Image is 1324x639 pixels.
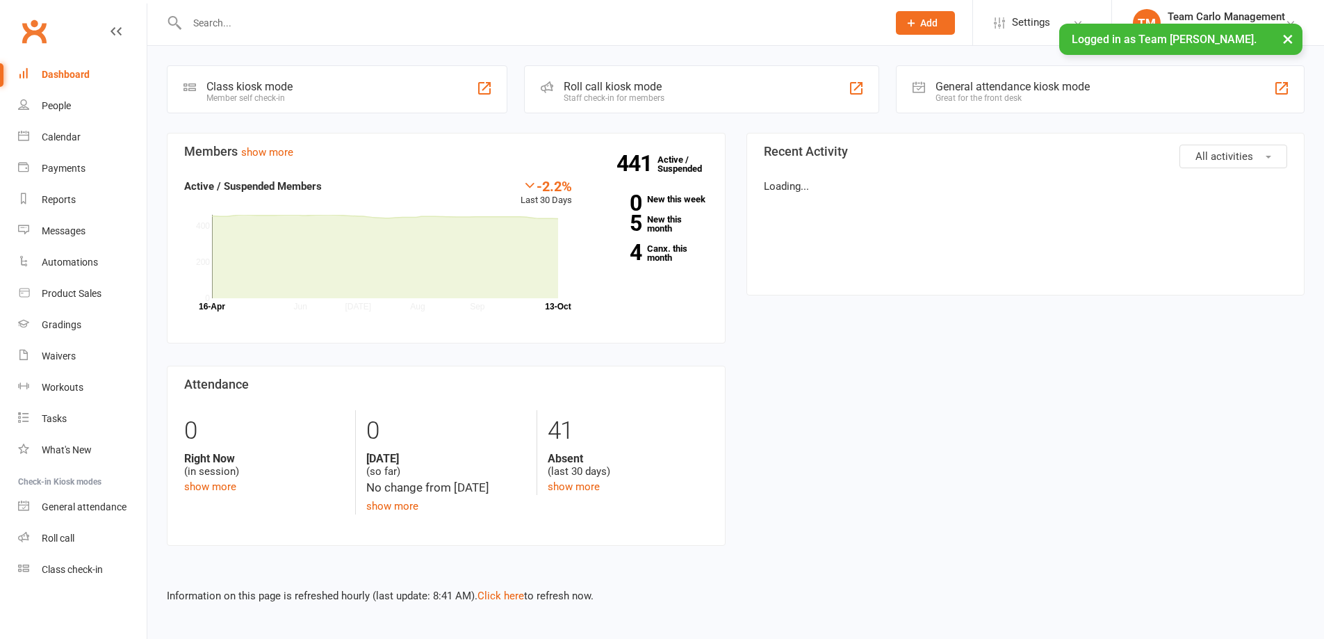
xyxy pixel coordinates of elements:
a: 441Active / Suspended [657,145,719,184]
a: Calendar [18,122,147,153]
a: Class kiosk mode [18,554,147,585]
div: Product Sales [42,288,101,299]
a: show more [241,146,293,159]
a: Payments [18,153,147,184]
a: Messages [18,216,147,247]
a: Tasks [18,403,147,435]
div: General attendance kiosk mode [935,80,1090,93]
div: Reports [42,194,76,205]
div: Messages [42,225,85,236]
h3: Members [184,145,708,159]
strong: 5 [593,213,641,234]
input: Search... [183,13,878,33]
div: Information on this page is refreshed hourly (last update: 8:41 AM). to refresh now. [147,568,1324,604]
h3: Recent Activity [764,145,1288,159]
div: Class kiosk mode [206,80,293,93]
div: Dashboard [42,69,90,80]
a: 0New this week [593,195,708,204]
a: Clubworx [17,14,51,49]
a: People [18,90,147,122]
span: Settings [1012,7,1050,38]
div: What's New [42,444,92,455]
div: Roll call kiosk mode [564,80,664,93]
div: Team [PERSON_NAME] [1168,23,1285,35]
div: -2.2% [521,178,572,193]
button: All activities [1179,145,1287,168]
strong: 4 [593,242,641,263]
strong: 0 [593,193,641,213]
div: TM [1133,9,1161,37]
a: General attendance kiosk mode [18,492,147,523]
div: (last 30 days) [548,452,708,478]
div: 0 [366,410,526,452]
div: People [42,100,71,111]
div: (so far) [366,452,526,478]
span: Add [920,17,938,29]
span: Logged in as Team [PERSON_NAME]. [1072,33,1257,46]
p: Loading... [764,178,1288,195]
strong: Absent [548,452,708,465]
a: show more [366,500,418,512]
a: Reports [18,184,147,216]
div: Class check-in [42,564,103,575]
div: Automations [42,257,98,268]
a: Gradings [18,309,147,341]
div: Staff check-in for members [564,93,664,103]
strong: 441 [616,153,657,174]
div: 0 [184,410,345,452]
a: Automations [18,247,147,278]
a: Click here [477,590,524,602]
div: Waivers [42,350,76,362]
a: show more [548,480,600,493]
a: 4Canx. this month [593,244,708,262]
div: General attendance [42,501,126,512]
a: Waivers [18,341,147,372]
a: Product Sales [18,278,147,309]
div: Payments [42,163,85,174]
div: Roll call [42,533,74,544]
div: (in session) [184,452,345,478]
a: Workouts [18,372,147,403]
h3: Attendance [184,378,708,391]
div: Gradings [42,319,81,330]
button: Add [896,11,955,35]
strong: Active / Suspended Members [184,180,322,193]
a: What's New [18,435,147,466]
span: All activities [1195,150,1253,163]
strong: [DATE] [366,452,526,465]
div: Calendar [42,131,81,143]
div: Team Carlo Management [1168,10,1285,23]
button: × [1275,24,1300,54]
div: Workouts [42,382,83,393]
div: Great for the front desk [935,93,1090,103]
strong: Right Now [184,452,345,465]
div: Tasks [42,413,67,424]
div: No change from [DATE] [366,478,526,497]
div: Member self check-in [206,93,293,103]
a: show more [184,480,236,493]
div: Last 30 Days [521,178,572,208]
div: 41 [548,410,708,452]
a: Dashboard [18,59,147,90]
a: Roll call [18,523,147,554]
a: 5New this month [593,215,708,233]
